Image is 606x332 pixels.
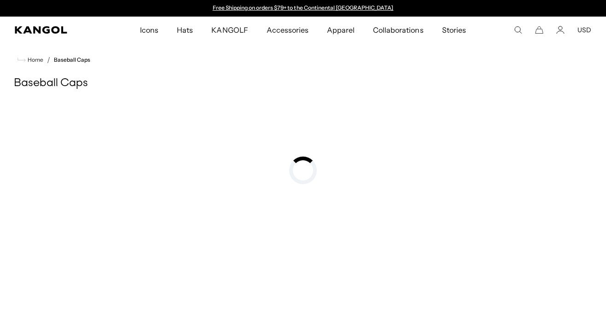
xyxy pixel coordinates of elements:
[327,17,355,43] span: Apparel
[177,17,193,43] span: Hats
[131,17,168,43] a: Icons
[442,17,466,43] span: Stories
[433,17,475,43] a: Stories
[556,26,565,34] a: Account
[535,26,543,34] button: Cart
[202,17,257,43] a: KANGOLF
[208,5,398,12] div: Announcement
[168,17,202,43] a: Hats
[267,17,309,43] span: Accessories
[15,26,92,34] a: Kangol
[140,17,158,43] span: Icons
[208,5,398,12] div: 1 of 2
[318,17,364,43] a: Apparel
[208,5,398,12] slideshow-component: Announcement bar
[373,17,423,43] span: Collaborations
[257,17,318,43] a: Accessories
[26,57,43,63] span: Home
[211,17,248,43] span: KANGOLF
[514,26,522,34] summary: Search here
[364,17,432,43] a: Collaborations
[43,54,50,65] li: /
[54,57,90,63] a: Baseball Caps
[14,76,592,90] h1: Baseball Caps
[577,26,591,34] button: USD
[213,4,394,11] a: Free Shipping on orders $79+ to the Continental [GEOGRAPHIC_DATA]
[17,56,43,64] a: Home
